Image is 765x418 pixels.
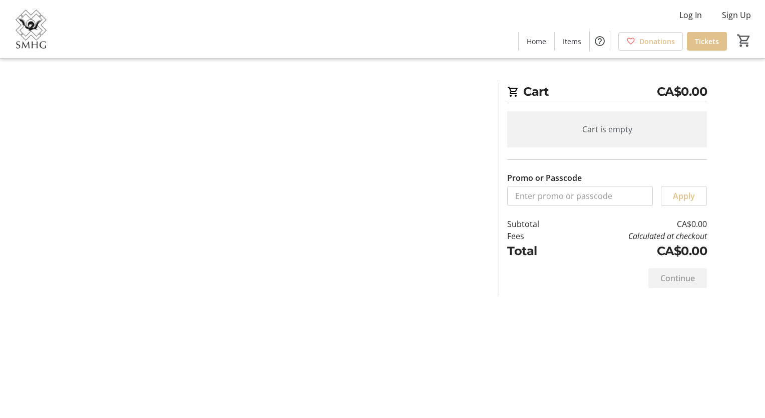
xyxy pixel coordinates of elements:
[507,83,707,103] h2: Cart
[590,31,610,51] button: Help
[6,4,56,54] img: St. Michaels Health Group's Logo
[639,36,675,47] span: Donations
[507,186,653,206] input: Enter promo or passcode
[563,36,581,47] span: Items
[507,218,565,230] td: Subtotal
[673,190,695,202] span: Apply
[671,7,710,23] button: Log In
[618,32,683,51] a: Donations
[565,230,707,242] td: Calculated at checkout
[527,36,546,47] span: Home
[507,111,707,147] div: Cart is empty
[661,186,707,206] button: Apply
[687,32,727,51] a: Tickets
[679,9,702,21] span: Log In
[695,36,719,47] span: Tickets
[507,242,565,260] td: Total
[735,32,753,50] button: Cart
[722,9,751,21] span: Sign Up
[565,218,707,230] td: CA$0.00
[519,32,554,51] a: Home
[507,230,565,242] td: Fees
[565,242,707,260] td: CA$0.00
[507,172,582,184] label: Promo or Passcode
[555,32,589,51] a: Items
[657,83,707,101] span: CA$0.00
[714,7,759,23] button: Sign Up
